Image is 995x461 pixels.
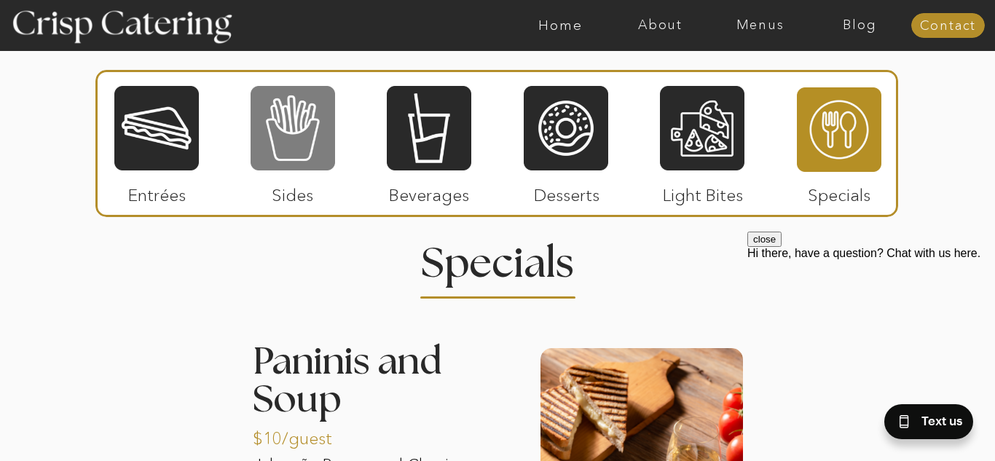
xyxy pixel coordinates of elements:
a: Menus [710,18,810,33]
a: Home [511,18,610,33]
h3: Paninis and Soup [253,343,482,459]
h2: Specials [396,243,599,272]
a: About [610,18,710,33]
iframe: podium webchat widget prompt [747,232,995,406]
p: $10/guest [253,414,350,456]
p: Beverages [380,170,477,213]
p: Specials [790,170,887,213]
p: Desserts [518,170,615,213]
a: Contact [911,19,985,34]
p: Entrées [109,170,205,213]
p: Sides [244,170,341,213]
p: Light Bites [654,170,751,213]
iframe: podium webchat widget bubble [849,388,995,461]
a: Blog [810,18,910,33]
